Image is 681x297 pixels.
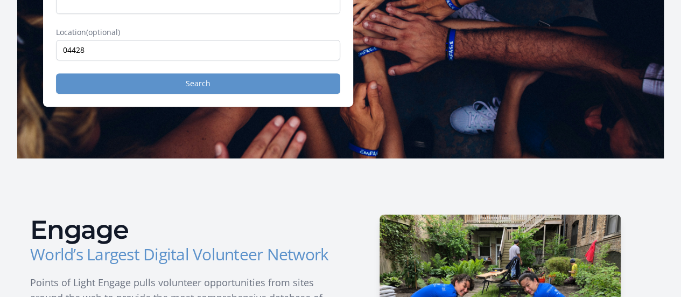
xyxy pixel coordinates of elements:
[30,217,332,243] h2: Engage
[86,27,120,37] span: (optional)
[56,73,340,94] button: Search
[56,40,340,60] input: Enter a location
[56,27,340,38] label: Location
[30,245,332,264] h3: World’s Largest Digital Volunteer Network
